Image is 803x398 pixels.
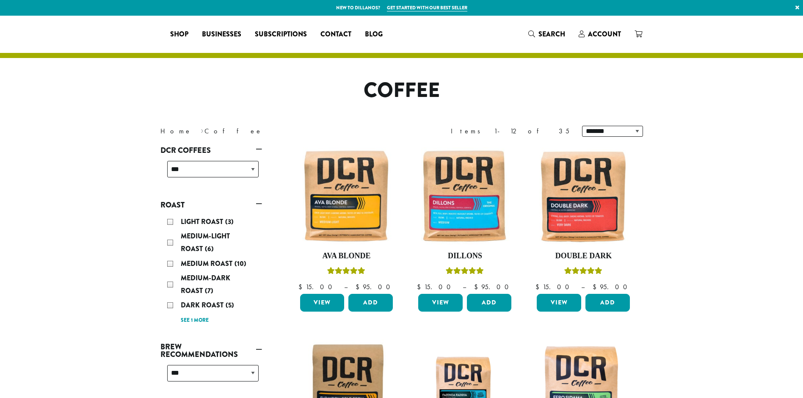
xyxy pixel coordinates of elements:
button: Add [348,294,393,312]
h4: Dillons [416,252,513,261]
span: (5) [226,300,234,310]
span: Search [538,29,565,39]
a: Roast [160,198,262,212]
span: (6) [205,244,214,254]
span: $ [298,282,306,291]
span: Medium Roast [181,259,235,268]
h4: Ava Blonde [298,252,395,261]
span: $ [474,282,481,291]
span: Blog [365,29,383,40]
div: Roast [160,212,262,329]
a: Ava BlondeRated 5.00 out of 5 [298,147,395,290]
bdi: 95.00 [474,282,513,291]
span: Shop [170,29,188,40]
a: Get started with our best seller [387,4,467,11]
span: Businesses [202,29,241,40]
a: DillonsRated 5.00 out of 5 [416,147,513,290]
button: Add [467,294,511,312]
a: Shop [163,28,195,41]
div: Brew Recommendations [160,362,262,392]
div: Rated 4.50 out of 5 [564,266,602,279]
span: – [463,282,466,291]
img: Double-Dark-12oz-300x300.jpg [535,147,632,245]
a: View [537,294,581,312]
span: Medium-Light Roast [181,231,230,254]
span: $ [535,282,543,291]
h1: Coffee [154,78,649,103]
span: › [201,123,204,136]
a: Brew Recommendations [160,340,262,362]
span: Account [588,29,621,39]
button: Add [585,294,630,312]
img: Dillons-12oz-300x300.jpg [416,147,513,245]
span: Contact [320,29,351,40]
a: View [418,294,463,312]
bdi: 15.00 [417,282,455,291]
span: $ [356,282,363,291]
bdi: 15.00 [298,282,336,291]
span: (10) [235,259,246,268]
span: Dark Roast [181,300,226,310]
bdi: 95.00 [593,282,631,291]
img: Ava-Blonde-12oz-1-300x300.jpg [298,147,395,245]
div: DCR Coffees [160,158,262,188]
bdi: 95.00 [356,282,394,291]
span: – [581,282,585,291]
h4: Double Dark [535,252,632,261]
a: View [300,294,345,312]
a: Double DarkRated 4.50 out of 5 [535,147,632,290]
span: Light Roast [181,217,225,227]
span: (7) [205,286,213,296]
a: Search [522,27,572,41]
span: (3) [225,217,234,227]
span: – [344,282,348,291]
div: Rated 5.00 out of 5 [446,266,484,279]
span: Subscriptions [255,29,307,40]
nav: Breadcrumb [160,126,389,136]
span: $ [593,282,600,291]
div: Items 1-12 of 35 [451,126,569,136]
span: Medium-Dark Roast [181,273,230,296]
span: $ [417,282,424,291]
a: See 1 more [181,316,209,325]
a: Home [160,127,192,135]
div: Rated 5.00 out of 5 [327,266,365,279]
a: DCR Coffees [160,143,262,158]
bdi: 15.00 [535,282,573,291]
